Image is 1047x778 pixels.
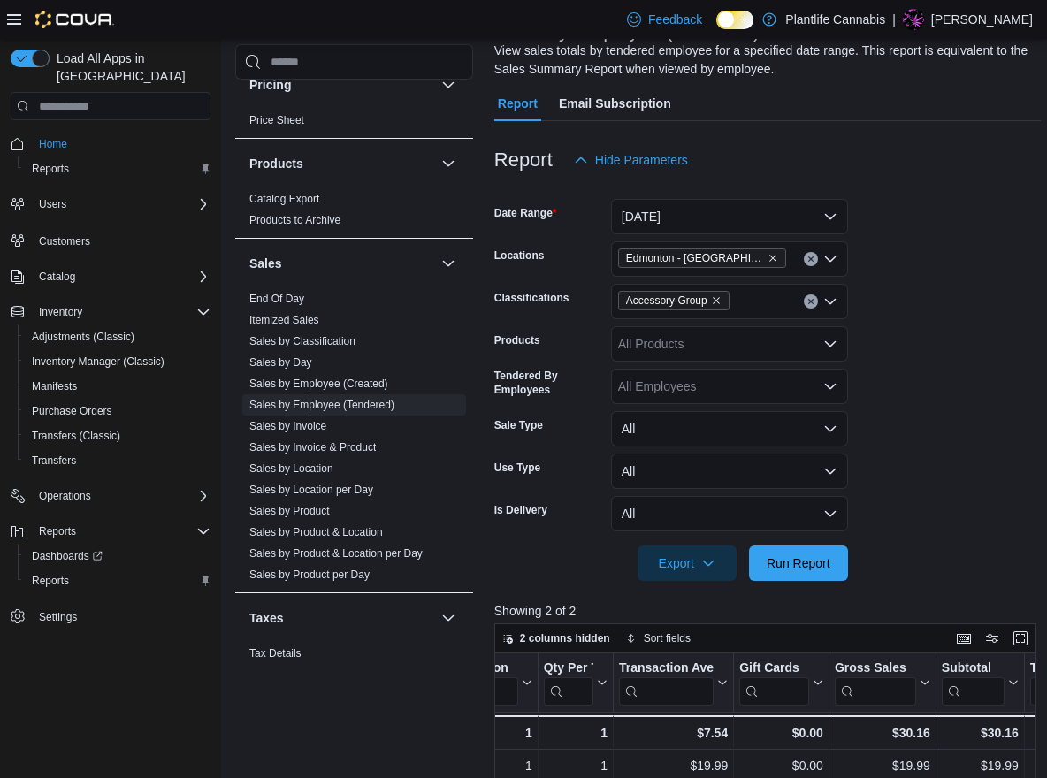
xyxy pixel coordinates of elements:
[249,356,312,369] a: Sales by Day
[739,660,823,706] button: Gift Cards
[611,411,848,446] button: All
[249,462,333,475] a: Sales by Location
[249,525,383,539] span: Sales by Product & Location
[249,399,394,411] a: Sales by Employee (Tendered)
[32,485,210,507] span: Operations
[32,454,76,468] span: Transfers
[648,545,726,581] span: Export
[767,554,830,572] span: Run Report
[25,425,127,446] a: Transfers (Classic)
[249,313,319,327] span: Itemized Sales
[249,255,434,272] button: Sales
[749,545,848,581] button: Run Report
[379,660,518,677] div: Items Per Transaction
[494,149,553,171] h3: Report
[942,660,1019,706] button: Subtotal
[379,755,532,776] div: 1
[1010,628,1031,649] button: Enter fullscreen
[644,631,691,645] span: Sort fields
[4,192,218,217] button: Users
[18,399,218,423] button: Purchase Orders
[249,76,434,94] button: Pricing
[438,74,459,95] button: Pricing
[39,234,90,248] span: Customers
[711,295,722,306] button: Remove Accessory Group from selection in this group
[249,609,434,627] button: Taxes
[494,461,540,475] label: Use Type
[544,660,608,706] button: Qty Per Transaction
[823,252,837,266] button: Open list of options
[18,156,218,181] button: Reports
[39,197,66,211] span: Users
[18,423,218,448] button: Transfers (Classic)
[618,248,786,268] span: Edmonton - Windermere Crossing
[249,441,376,454] a: Sales by Invoice & Product
[249,293,304,305] a: End Of Day
[18,544,218,568] a: Dashboards
[249,378,388,390] a: Sales by Employee (Created)
[249,647,302,660] a: Tax Details
[785,9,885,30] p: Plantlife Cannabis
[249,568,370,581] a: Sales by Product per Day
[768,253,778,263] button: Remove Edmonton - Windermere Crossing from selection in this group
[249,335,355,347] a: Sales by Classification
[32,231,97,252] a: Customers
[25,545,110,567] a: Dashboards
[494,42,1032,79] div: View sales totals by tendered employee for a specified date range. This report is equivalent to t...
[249,440,376,454] span: Sales by Invoice & Product
[235,643,473,692] div: Taxes
[32,266,210,287] span: Catalog
[249,334,355,348] span: Sales by Classification
[50,50,210,85] span: Load All Apps in [GEOGRAPHIC_DATA]
[619,660,728,706] button: Transaction Average
[494,602,1041,620] p: Showing 2 of 2
[25,158,76,179] a: Reports
[249,526,383,538] a: Sales by Product & Location
[18,448,218,473] button: Transfers
[835,722,930,744] div: $30.16
[544,755,608,776] div: 1
[25,450,83,471] a: Transfers
[249,113,304,127] span: Price Sheet
[25,351,210,372] span: Inventory Manager (Classic)
[931,9,1033,30] p: [PERSON_NAME]
[942,755,1019,776] div: $19.99
[942,660,1005,706] div: Subtotal
[32,574,69,588] span: Reports
[25,351,172,372] a: Inventory Manager (Classic)
[495,628,617,649] button: 2 columns hidden
[611,454,848,489] button: All
[249,192,319,206] span: Catalog Export
[39,610,77,624] span: Settings
[544,660,593,677] div: Qty Per Transaction
[619,722,728,744] div: $7.54
[739,755,823,776] div: $0.00
[39,270,75,284] span: Catalog
[544,660,593,706] div: Qty Per Transaction
[235,110,473,138] div: Pricing
[249,483,373,497] span: Sales by Location per Day
[892,9,896,30] p: |
[611,496,848,531] button: All
[249,214,340,226] a: Products to Archive
[39,489,91,503] span: Operations
[25,400,210,422] span: Purchase Orders
[32,133,74,155] a: Home
[835,660,916,677] div: Gross Sales
[249,609,284,627] h3: Taxes
[619,660,714,706] div: Transaction Average
[739,660,809,677] div: Gift Cards
[32,229,210,251] span: Customers
[25,400,119,422] a: Purchase Orders
[595,151,688,169] span: Hide Parameters
[739,660,809,706] div: Gift Card Sales
[18,374,218,399] button: Manifests
[739,722,823,744] div: $0.00
[498,86,538,121] span: Report
[567,142,695,178] button: Hide Parameters
[32,379,77,393] span: Manifests
[942,722,1019,744] div: $30.16
[39,305,82,319] span: Inventory
[953,628,974,649] button: Keyboard shortcuts
[249,193,319,205] a: Catalog Export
